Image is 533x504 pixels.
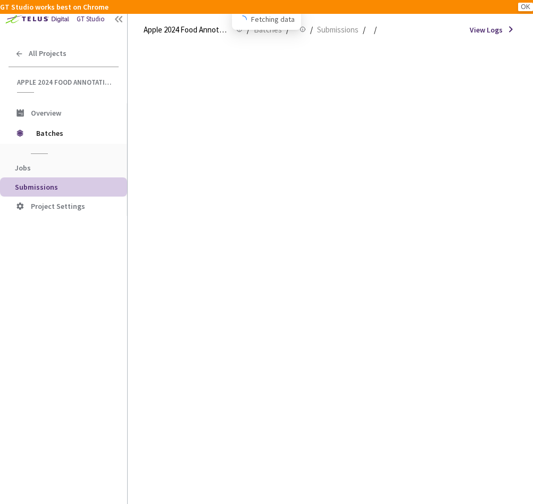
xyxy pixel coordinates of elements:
li: / [374,23,377,36]
div: GT Studio [77,14,105,25]
span: All Projects [29,49,66,58]
span: Apple 2024 Food Annotation Correction [144,23,230,36]
li: / [363,23,365,36]
span: loading [237,14,248,26]
span: Submissions [317,23,359,36]
a: Batches [252,23,284,35]
span: Jobs [15,163,31,173]
a: Submissions [315,23,361,35]
span: Batches [36,123,109,144]
li: / [310,23,313,36]
span: Fetching data [251,13,295,25]
span: Project Settings [31,201,85,211]
span: View Logs [470,25,503,35]
button: OK [518,3,533,11]
span: Apple 2024 Food Annotation Correction [17,78,112,87]
span: Submissions [15,182,58,192]
span: Overview [31,108,61,118]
